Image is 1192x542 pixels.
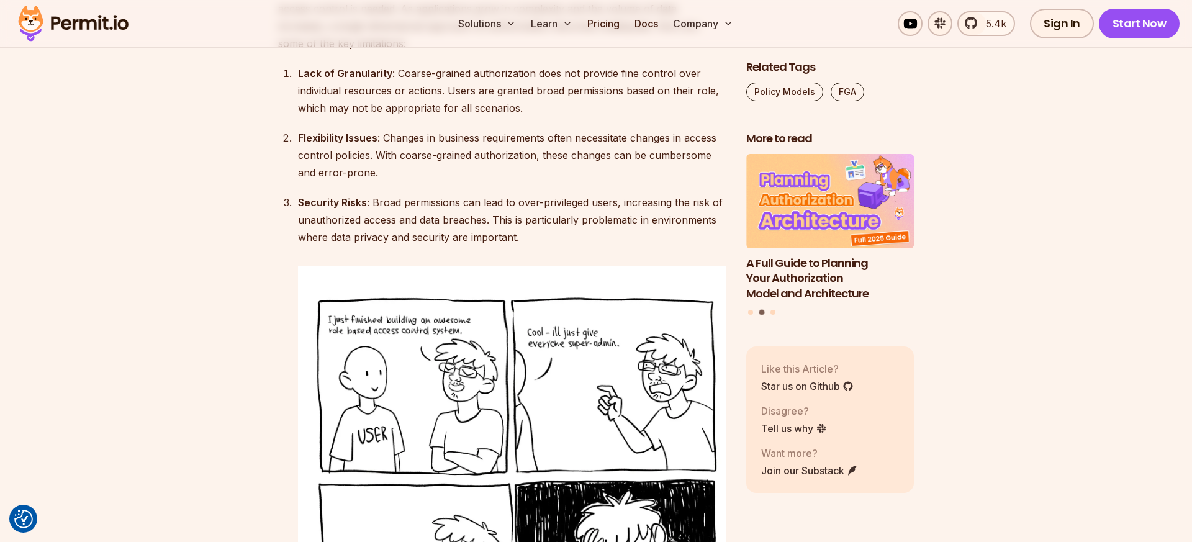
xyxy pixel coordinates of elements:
[298,132,377,144] strong: Flexibility Issues
[761,463,858,477] a: Join our Substack
[668,11,738,36] button: Company
[831,83,864,101] a: FGA
[746,154,914,302] li: 2 of 3
[759,309,765,315] button: Go to slide 2
[761,378,854,393] a: Star us on Github
[298,196,367,209] strong: Security Risks
[746,154,914,248] img: A Full Guide to Planning Your Authorization Model and Architecture
[748,309,753,314] button: Go to slide 1
[770,309,775,314] button: Go to slide 3
[761,445,858,460] p: Want more?
[746,154,914,317] div: Posts
[453,11,521,36] button: Solutions
[746,83,823,101] a: Policy Models
[298,194,726,246] div: : Broad permissions can lead to over-privileged users, increasing the risk of unauthorized access...
[1099,9,1180,38] a: Start Now
[761,403,827,418] p: Disagree?
[582,11,625,36] a: Pricing
[298,67,392,79] strong: Lack of Granularity
[957,11,1015,36] a: 5.4k
[298,129,726,181] div: : Changes in business requirements often necessitate changes in access control policies. With coa...
[14,510,33,528] button: Consent Preferences
[746,255,914,301] h3: A Full Guide to Planning Your Authorization Model and Architecture
[761,361,854,376] p: Like this Article?
[630,11,663,36] a: Docs
[12,2,134,45] img: Permit logo
[526,11,577,36] button: Learn
[746,60,914,75] h2: Related Tags
[298,65,726,117] div: : Coarse-grained authorization does not provide fine control over individual resources or actions...
[746,131,914,147] h2: More to read
[1030,9,1094,38] a: Sign In
[978,16,1006,31] span: 5.4k
[746,154,914,302] a: A Full Guide to Planning Your Authorization Model and ArchitectureA Full Guide to Planning Your A...
[14,510,33,528] img: Revisit consent button
[761,420,827,435] a: Tell us why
